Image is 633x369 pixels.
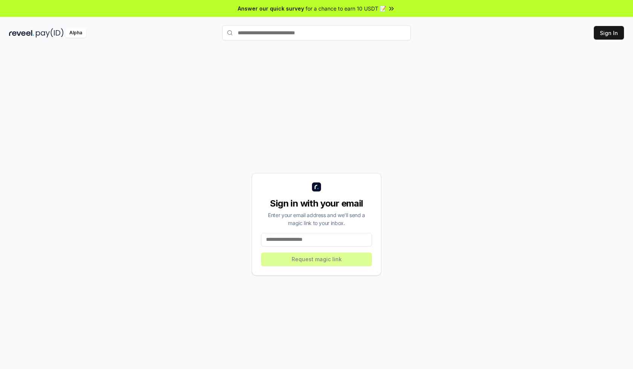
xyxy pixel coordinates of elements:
[9,28,34,38] img: reveel_dark
[594,26,624,40] button: Sign In
[261,198,372,210] div: Sign in with your email
[312,182,321,191] img: logo_small
[261,211,372,227] div: Enter your email address and we’ll send a magic link to your inbox.
[306,5,386,12] span: for a chance to earn 10 USDT 📝
[36,28,64,38] img: pay_id
[238,5,304,12] span: Answer our quick survey
[65,28,86,38] div: Alpha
